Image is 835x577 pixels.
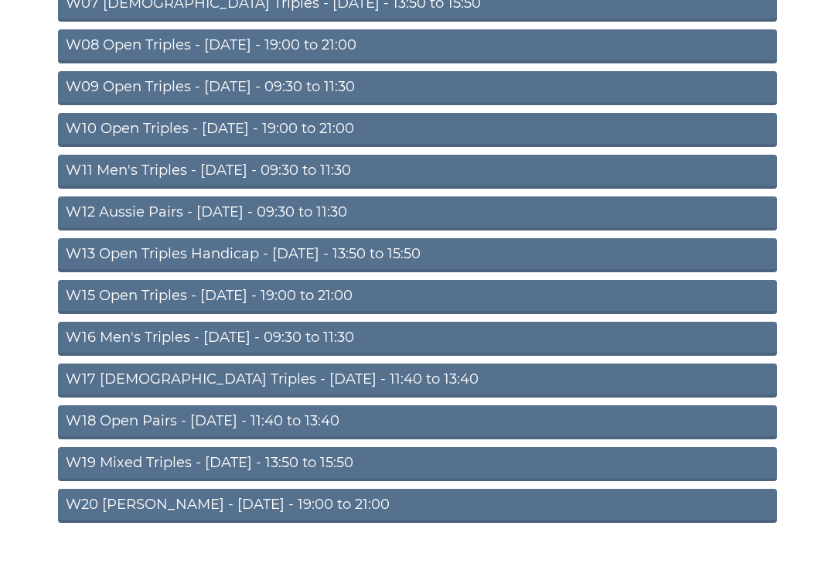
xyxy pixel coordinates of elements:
a: W19 Mixed Triples - [DATE] - 13:50 to 15:50 [58,447,777,481]
a: W08 Open Triples - [DATE] - 19:00 to 21:00 [58,29,777,63]
a: W13 Open Triples Handicap - [DATE] - 13:50 to 15:50 [58,238,777,272]
a: W09 Open Triples - [DATE] - 09:30 to 11:30 [58,71,777,105]
a: W18 Open Pairs - [DATE] - 11:40 to 13:40 [58,405,777,439]
a: W16 Men's Triples - [DATE] - 09:30 to 11:30 [58,322,777,356]
a: W20 [PERSON_NAME] - [DATE] - 19:00 to 21:00 [58,489,777,523]
a: W11 Men's Triples - [DATE] - 09:30 to 11:30 [58,155,777,189]
a: W17 [DEMOGRAPHIC_DATA] Triples - [DATE] - 11:40 to 13:40 [58,364,777,398]
a: W10 Open Triples - [DATE] - 19:00 to 21:00 [58,113,777,147]
a: W15 Open Triples - [DATE] - 19:00 to 21:00 [58,280,777,314]
a: W12 Aussie Pairs - [DATE] - 09:30 to 11:30 [58,196,777,230]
